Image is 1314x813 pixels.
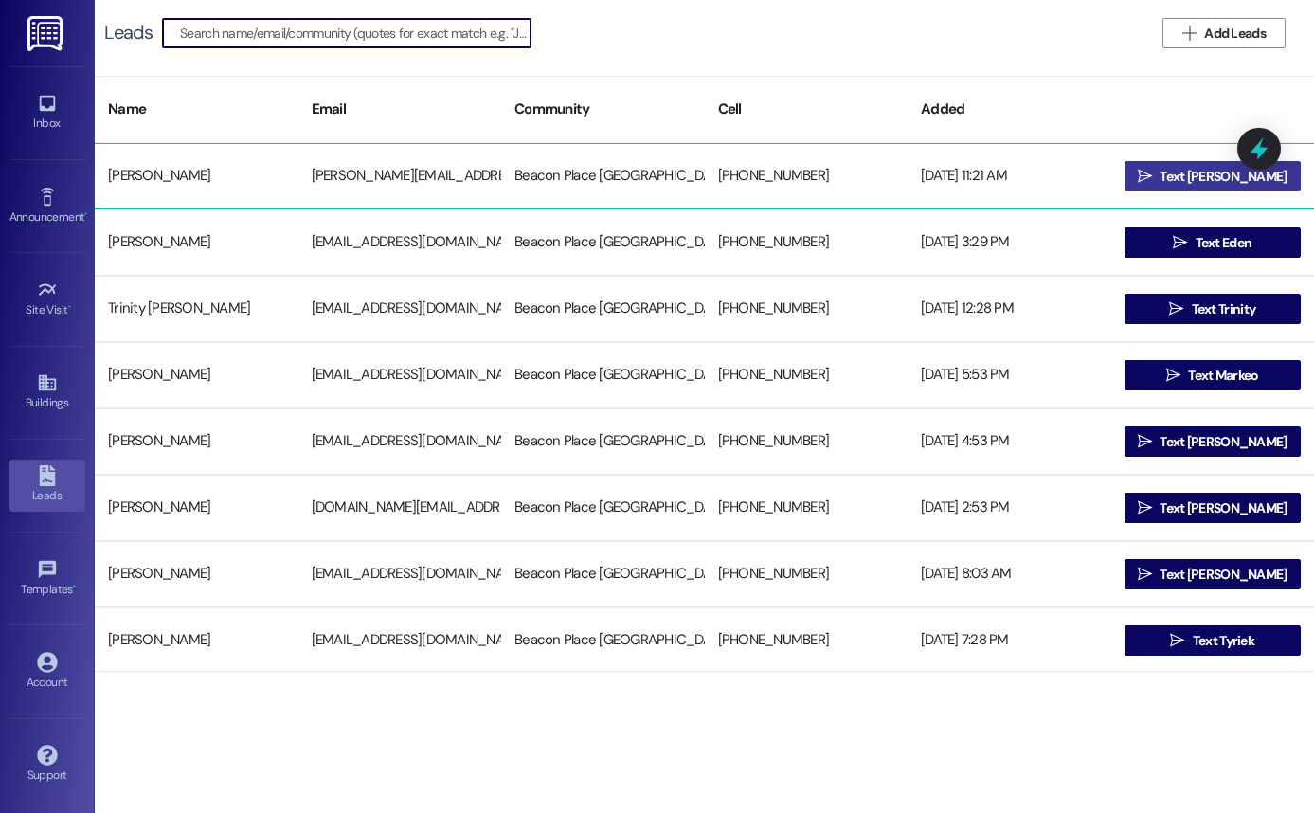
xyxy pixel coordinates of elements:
a: Inbox [9,87,85,138]
i:  [1170,633,1184,648]
div: [PERSON_NAME] [95,555,298,593]
i:  [1182,26,1197,41]
div: [EMAIL_ADDRESS][DOMAIN_NAME] [298,622,502,659]
div: [DATE] 4:53 PM [908,423,1111,461]
i:  [1166,368,1180,383]
span: Text [PERSON_NAME] [1160,498,1287,518]
div: [PERSON_NAME][EMAIL_ADDRESS][DOMAIN_NAME] [298,157,502,195]
button: Text [PERSON_NAME] [1125,426,1302,457]
div: [DATE] 2:53 PM [908,489,1111,527]
div: [PERSON_NAME] [95,489,298,527]
div: [EMAIL_ADDRESS][DOMAIN_NAME] [298,224,502,262]
div: [PERSON_NAME] [95,423,298,461]
div: Beacon Place [GEOGRAPHIC_DATA] [501,622,705,659]
div: Leads [104,23,153,43]
span: Text Trinity [1192,299,1256,319]
input: Search name/email/community (quotes for exact match e.g. "John Smith") [180,20,531,46]
button: Text [PERSON_NAME] [1125,161,1302,191]
div: [PERSON_NAME] [95,356,298,394]
div: Email [298,86,502,133]
div: [EMAIL_ADDRESS][DOMAIN_NAME] [298,356,502,394]
div: Beacon Place [GEOGRAPHIC_DATA] [501,157,705,195]
span: Text Markeo [1188,366,1258,386]
i:  [1169,301,1183,316]
button: Add Leads [1162,18,1286,48]
button: Text [PERSON_NAME] [1125,559,1302,589]
div: Community [501,86,705,133]
div: [DATE] 5:53 PM [908,356,1111,394]
div: Beacon Place [GEOGRAPHIC_DATA] [501,423,705,461]
i:  [1138,169,1152,184]
img: ResiDesk Logo [27,16,66,51]
span: Text [PERSON_NAME] [1160,432,1287,452]
div: [DATE] 7:28 PM [908,622,1111,659]
div: [PHONE_NUMBER] [705,423,909,461]
i:  [1138,434,1152,449]
div: Trinity [PERSON_NAME] [95,290,298,328]
div: Beacon Place [GEOGRAPHIC_DATA] [501,224,705,262]
div: Beacon Place [GEOGRAPHIC_DATA] [501,555,705,593]
div: [PHONE_NUMBER] [705,157,909,195]
div: Beacon Place [GEOGRAPHIC_DATA] [501,489,705,527]
div: [PERSON_NAME] [95,157,298,195]
div: Beacon Place [GEOGRAPHIC_DATA] [501,290,705,328]
div: Added [908,86,1111,133]
i:  [1173,235,1187,250]
a: Templates • [9,553,85,605]
span: • [84,208,87,221]
button: Text Eden [1125,227,1302,258]
div: [PHONE_NUMBER] [705,489,909,527]
span: • [73,580,76,593]
div: [DATE] 12:28 PM [908,290,1111,328]
div: [PERSON_NAME] [95,622,298,659]
i:  [1138,567,1152,582]
div: [PHONE_NUMBER] [705,555,909,593]
div: [PERSON_NAME] [95,224,298,262]
button: Text Trinity [1125,294,1302,324]
div: [EMAIL_ADDRESS][DOMAIN_NAME] [298,290,502,328]
span: Text Eden [1196,233,1252,253]
a: Support [9,739,85,790]
span: Text [PERSON_NAME] [1160,167,1287,187]
div: [DOMAIN_NAME][EMAIL_ADDRESS][DOMAIN_NAME] [298,489,502,527]
a: Buildings [9,367,85,418]
button: Text Tyriek [1125,625,1302,656]
span: Add Leads [1204,24,1266,44]
div: Cell [705,86,909,133]
div: [DATE] 11:21 AM [908,157,1111,195]
div: [EMAIL_ADDRESS][DOMAIN_NAME] [298,555,502,593]
div: [DATE] 8:03 AM [908,555,1111,593]
div: [EMAIL_ADDRESS][DOMAIN_NAME] [298,423,502,461]
a: Account [9,646,85,697]
div: [PHONE_NUMBER] [705,356,909,394]
div: [PHONE_NUMBER] [705,622,909,659]
div: Name [95,86,298,133]
span: Text Tyriek [1193,631,1254,651]
a: Site Visit • [9,274,85,325]
button: Text Markeo [1125,360,1302,390]
div: [PHONE_NUMBER] [705,224,909,262]
span: Text [PERSON_NAME] [1160,565,1287,585]
span: • [68,300,71,314]
a: Leads [9,460,85,511]
i:  [1138,500,1152,515]
div: [PHONE_NUMBER] [705,290,909,328]
div: Beacon Place [GEOGRAPHIC_DATA] [501,356,705,394]
div: [DATE] 3:29 PM [908,224,1111,262]
button: Text [PERSON_NAME] [1125,493,1302,523]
